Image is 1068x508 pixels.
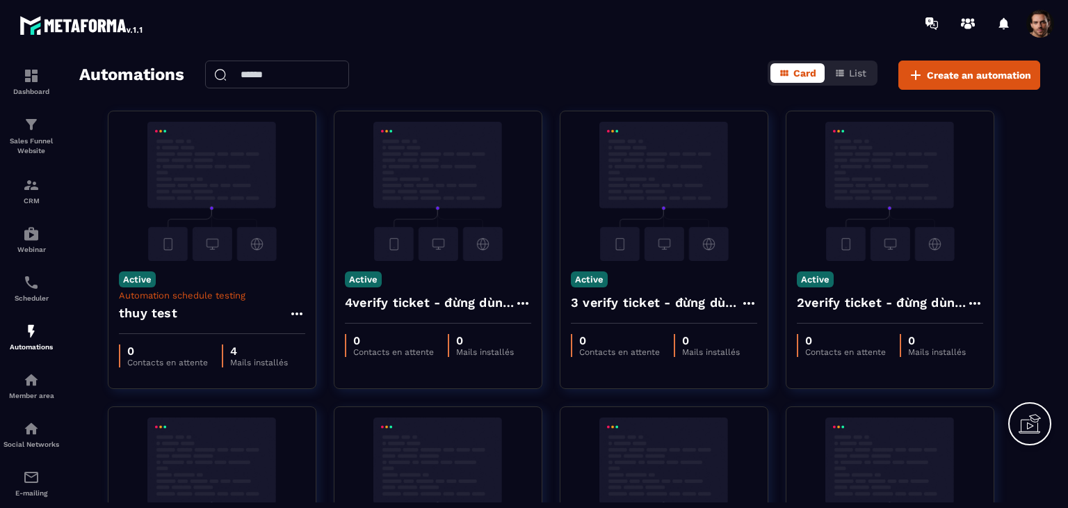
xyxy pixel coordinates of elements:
[849,68,866,79] span: List
[908,347,966,357] p: Mails installés
[908,334,966,347] p: 0
[3,440,59,448] p: Social Networks
[898,61,1040,90] button: Create an automation
[79,61,184,90] h2: Automations
[927,68,1031,82] span: Create an automation
[805,347,886,357] p: Contacts en attente
[119,290,305,301] p: Automation schedule testing
[23,274,40,291] img: scheduler
[682,347,740,357] p: Mails installés
[571,122,757,261] img: automation-background
[19,13,145,38] img: logo
[3,343,59,351] p: Automations
[3,410,59,459] a: social-networksocial-networkSocial Networks
[3,215,59,264] a: automationsautomationsWebinar
[682,334,740,347] p: 0
[3,459,59,507] a: emailemailE-mailing
[571,271,608,287] p: Active
[3,166,59,215] a: formationformationCRM
[797,271,834,287] p: Active
[3,88,59,95] p: Dashboard
[23,225,40,242] img: automations
[770,63,825,83] button: Card
[230,344,288,358] p: 4
[23,469,40,486] img: email
[456,334,514,347] p: 0
[23,177,40,193] img: formation
[3,264,59,312] a: schedulerschedulerScheduler
[345,293,515,312] h4: 4verify ticket - đừng dùng please - Copy
[579,334,660,347] p: 0
[797,293,966,312] h4: 2verify ticket - đừng dùng please - Copy
[127,344,208,358] p: 0
[3,106,59,166] a: formationformationSales Funnel Website
[23,372,40,388] img: automations
[805,334,886,347] p: 0
[119,271,156,287] p: Active
[3,312,59,361] a: automationsautomationsAutomations
[230,358,288,367] p: Mails installés
[23,420,40,437] img: social-network
[3,392,59,399] p: Member area
[579,347,660,357] p: Contacts en attente
[3,246,59,253] p: Webinar
[353,334,434,347] p: 0
[3,294,59,302] p: Scheduler
[793,68,816,79] span: Card
[345,122,531,261] img: automation-background
[3,361,59,410] a: automationsautomationsMember area
[3,57,59,106] a: formationformationDashboard
[119,303,177,323] h4: thuy test
[119,122,305,261] img: automation-background
[23,68,40,84] img: formation
[571,293,741,312] h4: 3 verify ticket - đừng dùng please - Copy
[826,63,875,83] button: List
[3,197,59,205] p: CRM
[23,323,40,340] img: automations
[797,122,983,261] img: automation-background
[345,271,382,287] p: Active
[127,358,208,367] p: Contacts en attente
[3,136,59,156] p: Sales Funnel Website
[353,347,434,357] p: Contacts en attente
[23,116,40,133] img: formation
[456,347,514,357] p: Mails installés
[3,489,59,497] p: E-mailing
